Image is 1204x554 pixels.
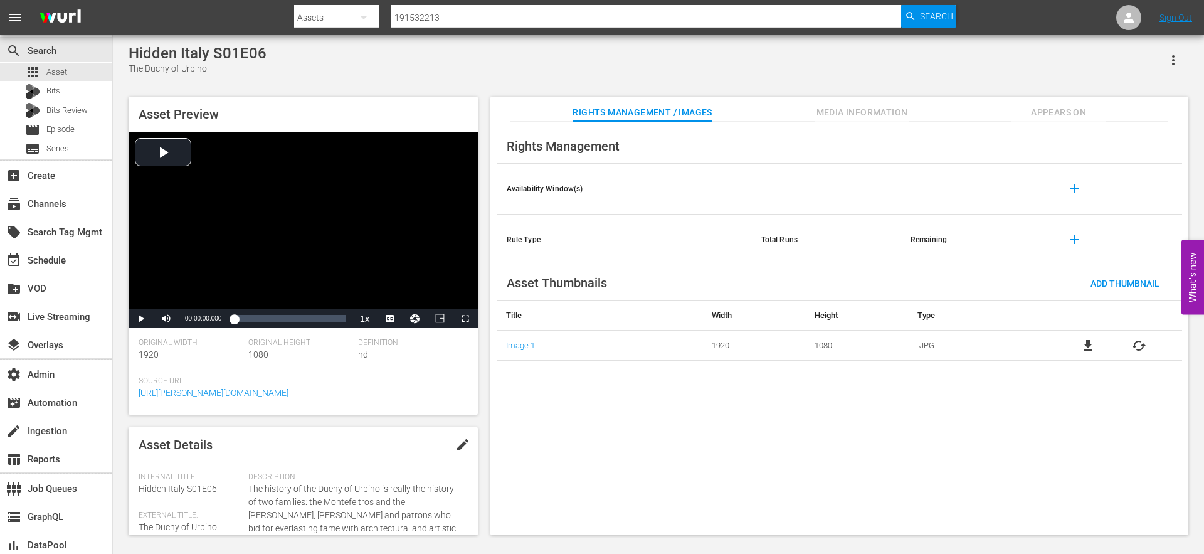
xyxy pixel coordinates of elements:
[248,482,462,548] span: The history of the Duchy of Urbino is really the history of two families: the Montefeltros and th...
[46,104,88,117] span: Bits Review
[6,196,21,211] span: Channels
[25,122,40,137] span: Episode
[139,107,219,122] span: Asset Preview
[6,395,21,410] span: Automation
[358,338,462,348] span: Definition
[25,103,40,118] div: Bits Review
[6,338,21,353] span: Overlays
[920,5,953,28] span: Search
[448,430,478,460] button: edit
[507,139,620,154] span: Rights Management
[908,301,1045,331] th: Type
[234,315,346,322] div: Progress Bar
[129,62,267,75] div: The Duchy of Urbino
[139,376,462,386] span: Source Url
[25,65,40,80] span: Asset
[6,538,21,553] span: DataPool
[129,132,478,328] div: Video Player
[139,437,213,452] span: Asset Details
[1060,174,1090,204] button: add
[1060,225,1090,255] button: add
[6,481,21,496] span: Job Queues
[497,301,702,331] th: Title
[6,281,21,296] span: VOD
[378,309,403,328] button: Captions
[139,338,242,348] span: Original Width
[358,349,368,360] span: hd
[25,84,40,99] div: Bits
[455,437,470,452] span: edit
[129,45,267,62] div: Hidden Italy S01E06
[6,168,21,183] span: Create
[1080,279,1170,289] span: Add Thumbnail
[428,309,453,328] button: Picture-in-Picture
[403,309,428,328] button: Jump To Time
[6,309,21,324] span: Live Streaming
[1080,338,1096,353] a: file_download
[573,105,712,120] span: Rights Management / Images
[139,472,242,482] span: Internal Title:
[1159,13,1192,23] a: Sign Out
[352,309,378,328] button: Playback Rate
[702,301,805,331] th: Width
[1067,232,1082,247] span: add
[185,315,221,322] span: 00:00:00.000
[30,3,90,33] img: ans4CAIJ8jUAAAAAAAAAAAAAAAAAAAAAAAAgQb4GAAAAAAAAAAAAAAAAAAAAAAAAJMjXAAAAAAAAAAAAAAAAAAAAAAAAgAT5G...
[6,509,21,525] span: GraphQL
[139,522,217,532] span: The Duchy of Urbino
[6,253,21,268] span: Schedule
[25,141,40,156] span: Series
[248,338,352,348] span: Original Height
[805,301,908,331] th: Height
[139,349,159,360] span: 1920
[129,309,154,328] button: Play
[1067,181,1082,196] span: add
[453,309,478,328] button: Fullscreen
[6,367,21,382] span: Admin
[139,484,217,494] span: Hidden Italy S01E06
[497,215,751,265] th: Rule Type
[46,66,67,78] span: Asset
[1080,272,1170,294] button: Add Thumbnail
[154,309,179,328] button: Mute
[1131,338,1146,353] button: cached
[497,164,751,215] th: Availability Window(s)
[815,105,909,120] span: Media Information
[8,10,23,25] span: menu
[900,215,1050,265] th: Remaining
[1011,105,1106,120] span: Appears On
[139,388,288,398] a: [URL][PERSON_NAME][DOMAIN_NAME]
[1181,240,1204,314] button: Open Feedback Widget
[46,123,75,136] span: Episode
[248,349,268,360] span: 1080
[46,142,69,155] span: Series
[908,331,1045,361] td: .JPG
[805,331,908,361] td: 1080
[702,331,805,361] td: 1920
[901,5,956,28] button: Search
[46,85,60,97] span: Bits
[6,452,21,467] span: Reports
[6,225,21,240] span: Search Tag Mgmt
[751,215,900,265] th: Total Runs
[506,341,535,350] a: Image 1
[6,43,21,58] span: Search
[139,511,242,521] span: External Title:
[248,472,462,482] span: Description:
[6,423,21,439] span: Ingestion
[507,275,607,290] span: Asset Thumbnails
